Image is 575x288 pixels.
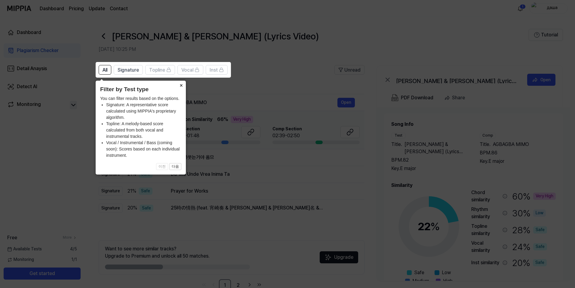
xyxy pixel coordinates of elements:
[149,67,165,74] span: Topline
[100,85,181,94] header: Filter by Test type
[176,81,186,89] button: Close
[114,65,143,75] button: Signature
[103,67,107,74] span: All
[210,67,218,74] span: Inst
[100,95,181,159] div: You can filter results based on the options.
[106,102,181,121] li: Signature: A representative score calculated using MIPPIA's proprietary algorithm.
[177,65,203,75] button: Vocal
[99,65,111,75] button: All
[145,65,175,75] button: Topline
[169,163,181,170] button: 다음
[181,67,193,74] span: Vocal
[206,65,228,75] button: Inst
[106,140,181,159] li: Vocal / Instrumental / Bass (coming soon): Scores based on each individual instrument.
[118,67,139,74] span: Signature
[106,121,181,140] li: Topline: A melody-based score calculated from both vocal and instrumental tracks.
